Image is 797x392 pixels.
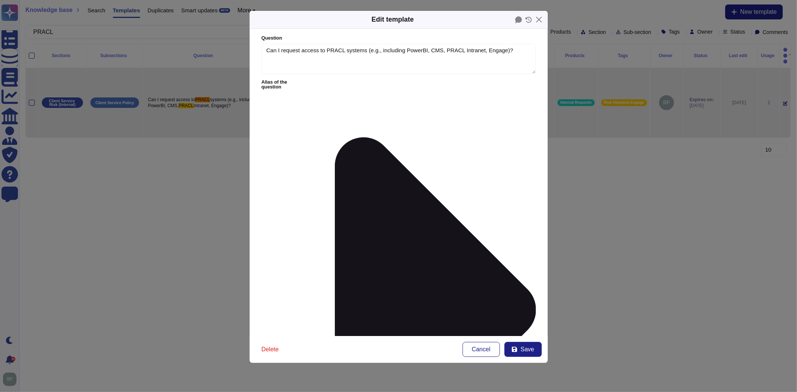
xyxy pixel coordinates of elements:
[463,342,500,357] button: Cancel
[520,346,534,352] span: Save
[262,44,536,74] textarea: Can I request access to PRACL systems (e.g., including PowerBI, CMS, PRACL Intranet, Engage)?
[472,346,491,352] span: Cancel
[262,346,279,352] span: Delete
[262,36,536,41] label: Question
[371,15,414,25] div: Edit template
[256,342,285,357] button: Delete
[533,14,545,25] button: Close
[504,342,542,357] button: Save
